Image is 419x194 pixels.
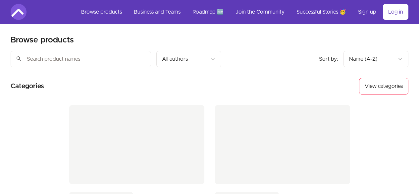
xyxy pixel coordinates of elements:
nav: Main [76,4,408,20]
a: Sign up [353,4,382,20]
h2: Categories [11,78,44,95]
a: Roadmap 🆕 [187,4,229,20]
a: Browse products [76,4,127,20]
span: Sort by: [319,56,338,62]
a: Business and Teams [129,4,186,20]
a: Log in [383,4,408,20]
span: search [16,54,22,63]
img: Amigoscode logo [11,4,26,20]
button: Product sort options [343,51,408,67]
input: Search product names [11,51,151,67]
button: View categories [359,78,408,95]
a: Join the Community [230,4,290,20]
button: Filter by author [156,51,221,67]
h1: Browse products [11,35,74,45]
a: Successful Stories 🥳 [291,4,351,20]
